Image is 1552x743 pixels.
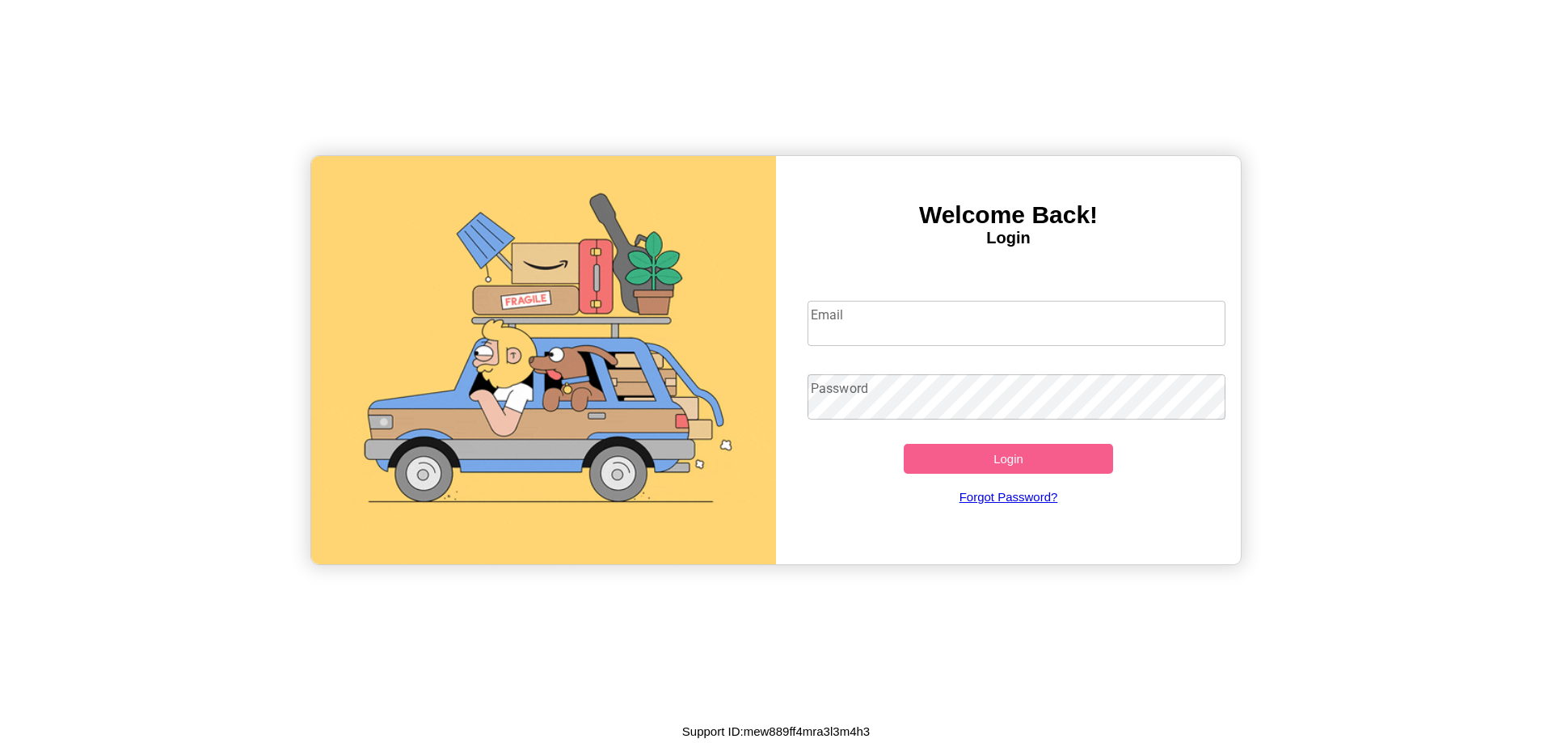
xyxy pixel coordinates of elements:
[776,229,1241,247] h4: Login
[904,444,1113,474] button: Login
[311,156,776,564] img: gif
[682,720,870,742] p: Support ID: mew889ff4mra3l3m4h3
[776,201,1241,229] h3: Welcome Back!
[799,474,1218,520] a: Forgot Password?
